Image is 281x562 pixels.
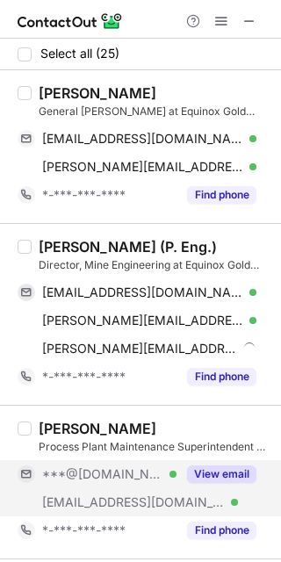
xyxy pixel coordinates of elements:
[39,420,156,437] div: [PERSON_NAME]
[42,285,243,300] span: [EMAIL_ADDRESS][DOMAIN_NAME]
[39,84,156,102] div: [PERSON_NAME]
[42,494,225,510] span: [EMAIL_ADDRESS][DOMAIN_NAME]
[187,368,256,385] button: Reveal Button
[187,522,256,539] button: Reveal Button
[42,313,243,328] span: [PERSON_NAME][EMAIL_ADDRESS][PERSON_NAME][DOMAIN_NAME]
[42,341,237,357] span: [PERSON_NAME][EMAIL_ADDRESS][PERSON_NAME][DOMAIN_NAME]
[187,186,256,204] button: Reveal Button
[39,439,270,455] div: Process Plant Maintenance Superintendent at Equinox Gold Corp.
[39,238,217,256] div: [PERSON_NAME] (P. Eng.)
[42,159,243,175] span: [PERSON_NAME][EMAIL_ADDRESS][PERSON_NAME][DOMAIN_NAME]
[187,465,256,483] button: Reveal Button
[42,131,243,147] span: [EMAIL_ADDRESS][DOMAIN_NAME]
[39,104,270,119] div: General [PERSON_NAME] at Equinox Gold Corp.
[42,466,163,482] span: ***@[DOMAIN_NAME]
[18,11,123,32] img: ContactOut v5.3.10
[39,257,270,273] div: Director, Mine Engineering at Equinox Gold Corp.
[40,47,119,61] span: Select all (25)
